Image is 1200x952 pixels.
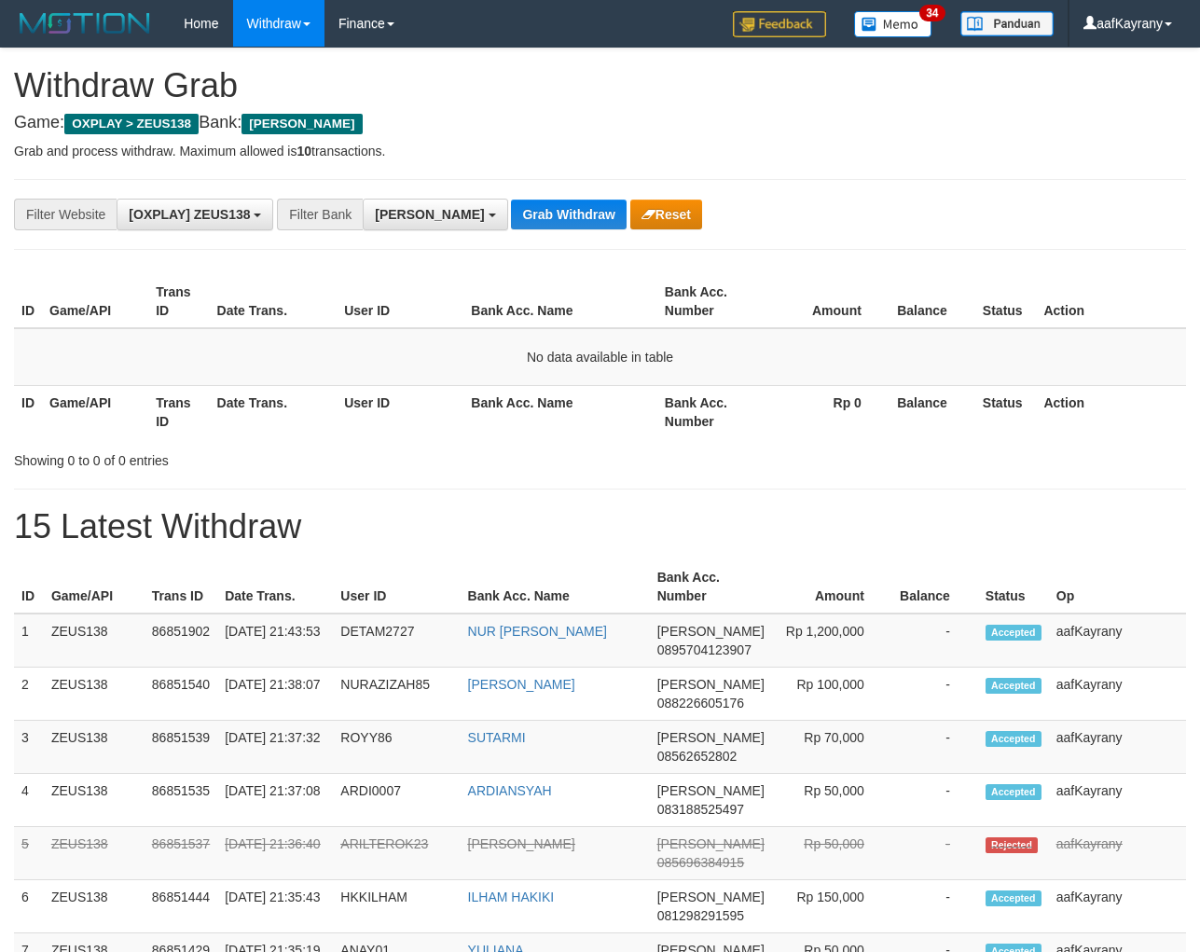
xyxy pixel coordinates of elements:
div: Showing 0 to 0 of 0 entries [14,444,486,470]
span: [PERSON_NAME] [657,730,765,745]
td: - [892,614,978,668]
span: 34 [919,5,945,21]
td: ZEUS138 [44,668,145,721]
td: [DATE] 21:37:08 [217,774,333,827]
th: Action [1036,275,1186,328]
th: Balance [890,275,975,328]
th: Bank Acc. Name [461,560,650,614]
th: User ID [337,275,463,328]
td: - [892,668,978,721]
span: [PERSON_NAME] [657,783,765,798]
th: Trans ID [148,275,209,328]
span: [PERSON_NAME] [657,624,765,639]
a: [PERSON_NAME] [468,836,575,851]
th: Bank Acc. Name [463,275,657,328]
span: Rejected [986,837,1038,853]
td: [DATE] 21:38:07 [217,668,333,721]
td: NURAZIZAH85 [333,668,460,721]
button: [OXPLAY] ZEUS138 [117,199,273,230]
span: Accepted [986,784,1041,800]
span: [PERSON_NAME] [657,836,765,851]
td: [DATE] 21:43:53 [217,614,333,668]
td: aafKayrany [1049,614,1186,668]
th: Trans ID [148,385,209,438]
th: Trans ID [145,560,217,614]
img: Feedback.jpg [733,11,826,37]
td: Rp 150,000 [772,880,892,933]
th: User ID [337,385,463,438]
td: - [892,721,978,774]
span: [PERSON_NAME] [241,114,362,134]
span: Accepted [986,625,1041,641]
td: 86851537 [145,827,217,880]
span: [PERSON_NAME] [657,677,765,692]
th: Balance [890,385,975,438]
td: HKKILHAM [333,880,460,933]
td: 3 [14,721,44,774]
th: Op [1049,560,1186,614]
td: 86851444 [145,880,217,933]
th: User ID [333,560,460,614]
th: ID [14,385,42,438]
span: Copy 081298291595 to clipboard [657,908,744,923]
th: Status [975,385,1037,438]
button: [PERSON_NAME] [363,199,507,230]
th: Bank Acc. Number [657,385,764,438]
div: Filter Website [14,199,117,230]
th: Game/API [42,385,148,438]
th: Status [978,560,1049,614]
a: ILHAM HAKIKI [468,890,555,904]
h1: 15 Latest Withdraw [14,508,1186,545]
td: 1 [14,614,44,668]
th: ID [14,275,42,328]
td: - [892,827,978,880]
span: [PERSON_NAME] [375,207,484,222]
button: Grab Withdraw [511,200,626,229]
a: SUTARMI [468,730,526,745]
td: 6 [14,880,44,933]
a: [PERSON_NAME] [468,677,575,692]
img: Button%20Memo.svg [854,11,932,37]
td: aafKayrany [1049,668,1186,721]
td: Rp 50,000 [772,827,892,880]
th: Game/API [42,275,148,328]
td: - [892,774,978,827]
td: Rp 1,200,000 [772,614,892,668]
td: ARDI0007 [333,774,460,827]
td: [DATE] 21:36:40 [217,827,333,880]
td: aafKayrany [1049,774,1186,827]
th: Date Trans. [210,275,338,328]
th: Date Trans. [217,560,333,614]
td: Rp 100,000 [772,668,892,721]
td: DETAM2727 [333,614,460,668]
span: [OXPLAY] ZEUS138 [129,207,250,222]
th: Bank Acc. Number [657,275,764,328]
td: ZEUS138 [44,614,145,668]
td: [DATE] 21:37:32 [217,721,333,774]
button: Reset [630,200,702,229]
th: Rp 0 [763,385,890,438]
th: Bank Acc. Number [650,560,772,614]
td: 86851535 [145,774,217,827]
th: Amount [763,275,890,328]
th: Action [1036,385,1186,438]
th: Bank Acc. Name [463,385,657,438]
a: NUR [PERSON_NAME] [468,624,607,639]
img: MOTION_logo.png [14,9,156,37]
h1: Withdraw Grab [14,67,1186,104]
h4: Game: Bank: [14,114,1186,132]
td: Rp 50,000 [772,774,892,827]
p: Grab and process withdraw. Maximum allowed is transactions. [14,142,1186,160]
a: ARDIANSYAH [468,783,552,798]
td: 5 [14,827,44,880]
th: Amount [772,560,892,614]
span: Copy 083188525497 to clipboard [657,802,744,817]
td: 4 [14,774,44,827]
th: Date Trans. [210,385,338,438]
td: 86851539 [145,721,217,774]
td: aafKayrany [1049,880,1186,933]
div: Filter Bank [277,199,363,230]
span: Accepted [986,678,1041,694]
td: 86851540 [145,668,217,721]
td: - [892,880,978,933]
